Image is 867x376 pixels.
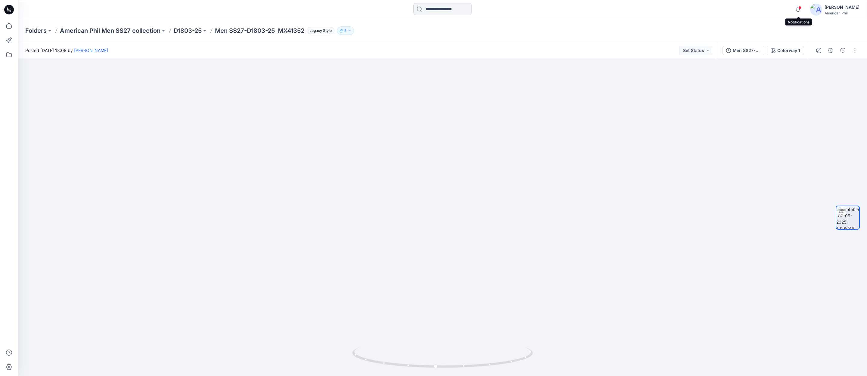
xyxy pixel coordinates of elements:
p: 5 [344,27,346,34]
a: [PERSON_NAME] [74,48,108,53]
div: Colorway 1 [777,47,800,54]
a: Folders [25,26,47,35]
div: [PERSON_NAME] [825,4,859,11]
button: Men SS27-D1803-25_MX41352 [722,46,764,55]
span: Posted [DATE] 18:08 by [25,47,108,53]
a: American Phil Men SS27 collection [60,26,160,35]
img: avatar [810,4,822,16]
a: D1803-25 [174,26,202,35]
div: Men SS27-D1803-25_MX41352 [733,47,760,54]
button: 5 [337,26,354,35]
span: Legacy Style [307,27,334,34]
button: Details [826,46,836,55]
div: American Phil [825,11,859,15]
button: Colorway 1 [767,46,804,55]
button: Legacy Style [304,26,334,35]
img: turntable-02-09-2025-10:08:46 [836,206,859,229]
p: Men SS27-D1803-25_MX41352 [215,26,304,35]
